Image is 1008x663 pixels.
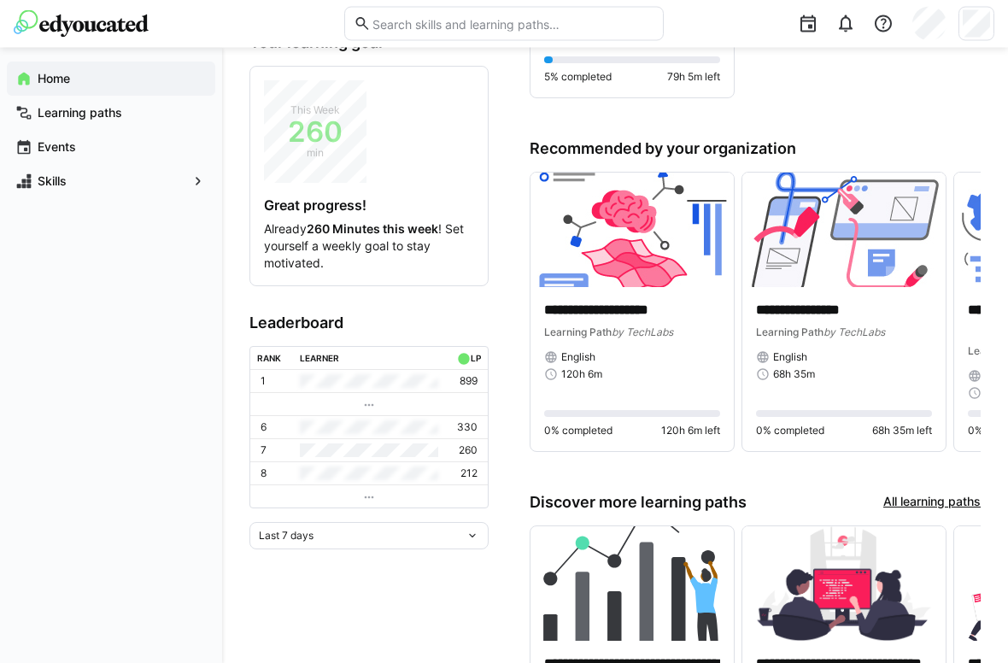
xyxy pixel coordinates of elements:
[249,314,489,333] h3: Leaderboard
[530,173,734,288] img: image
[471,354,481,364] div: LP
[561,351,595,365] span: English
[261,421,267,435] p: 6
[773,351,807,365] span: English
[773,368,815,382] span: 68h 35m
[756,425,824,438] span: 0% completed
[259,530,314,543] span: Last 7 days
[883,494,981,513] a: All learning paths
[756,326,823,339] span: Learning Path
[612,326,673,339] span: by TechLabs
[742,527,946,642] img: image
[460,375,478,389] p: 899
[872,425,932,438] span: 68h 35m left
[457,421,478,435] p: 330
[823,326,885,339] span: by TechLabs
[661,425,720,438] span: 120h 6m left
[530,494,747,513] h3: Discover more learning paths
[544,71,612,85] span: 5% completed
[307,222,438,237] strong: 260 Minutes this week
[530,140,981,159] h3: Recommended by your organization
[544,326,612,339] span: Learning Path
[300,354,339,364] div: Learner
[544,425,612,438] span: 0% completed
[261,444,267,458] p: 7
[460,467,478,481] p: 212
[459,444,478,458] p: 260
[667,71,720,85] span: 79h 5m left
[561,368,602,382] span: 120h 6m
[261,467,267,481] p: 8
[530,527,734,642] img: image
[742,173,946,288] img: image
[257,354,281,364] div: Rank
[264,197,474,214] h4: Great progress!
[264,221,474,273] p: Already ! Set yourself a weekly goal to stay motivated.
[261,375,266,389] p: 1
[371,16,653,32] input: Search skills and learning paths…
